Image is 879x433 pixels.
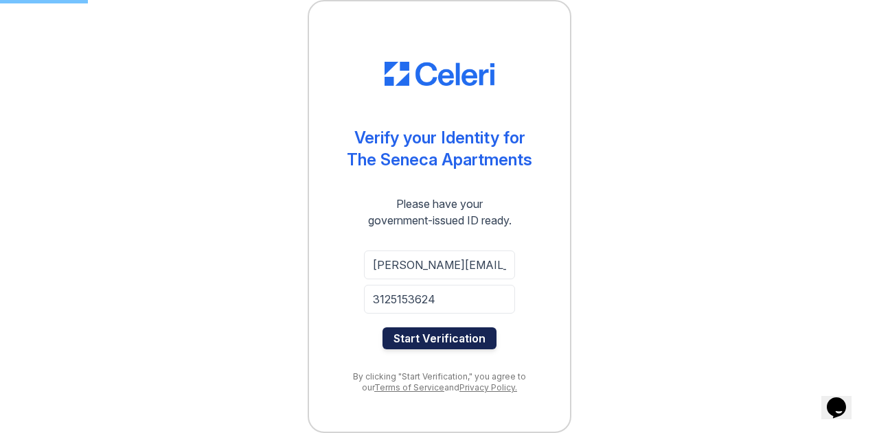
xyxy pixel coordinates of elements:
a: Terms of Service [374,382,444,393]
button: Start Verification [383,327,496,349]
div: Please have your government-issued ID ready. [343,196,536,229]
input: Phone [364,285,515,314]
iframe: chat widget [821,378,865,419]
div: Verify your Identity for The Seneca Apartments [347,127,532,171]
div: By clicking "Start Verification," you agree to our and [336,371,543,393]
img: CE_Logo_Blue-a8612792a0a2168367f1c8372b55b34899dd931a85d93a1a3d3e32e68fde9ad4.png [385,62,494,86]
a: Privacy Policy. [459,382,517,393]
input: Email [364,250,515,279]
